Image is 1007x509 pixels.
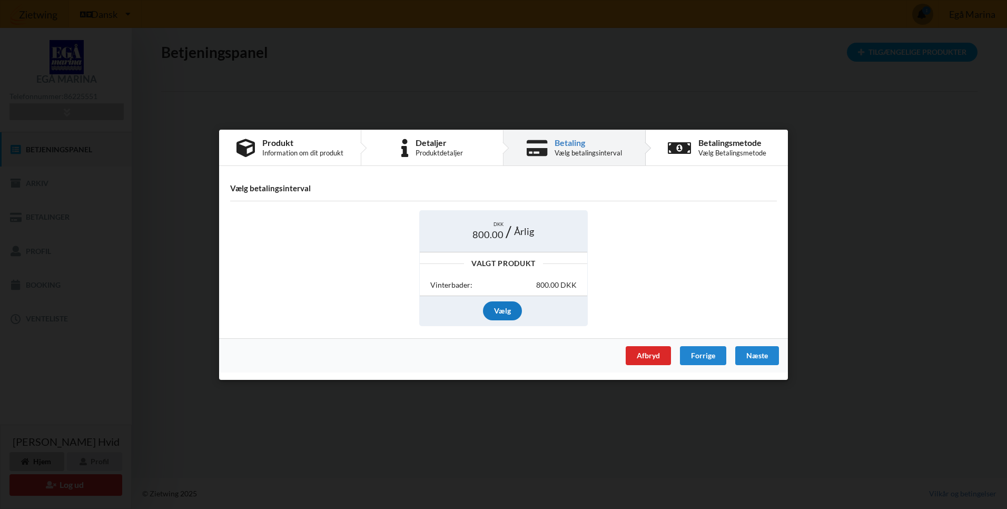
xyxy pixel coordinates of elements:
[230,183,777,193] h4: Vælg betalingsinterval
[420,260,587,267] div: Valgt Produkt
[483,301,522,320] div: Vælg
[698,149,766,157] div: Vælg Betalingsmetode
[555,149,622,157] div: Vælg betalingsinterval
[416,149,463,157] div: Produktdetaljer
[262,139,343,147] div: Produkt
[416,139,463,147] div: Detaljer
[626,346,671,365] div: Afbryd
[735,346,779,365] div: Næste
[536,280,577,290] div: 800.00 DKK
[555,139,622,147] div: Betaling
[680,346,726,365] div: Forrige
[698,139,766,147] div: Betalingsmetode
[472,228,504,241] span: 800.00
[493,221,504,228] span: DKK
[509,221,539,241] div: Årlig
[262,149,343,157] div: Information om dit produkt
[430,280,472,290] div: Vinterbader:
